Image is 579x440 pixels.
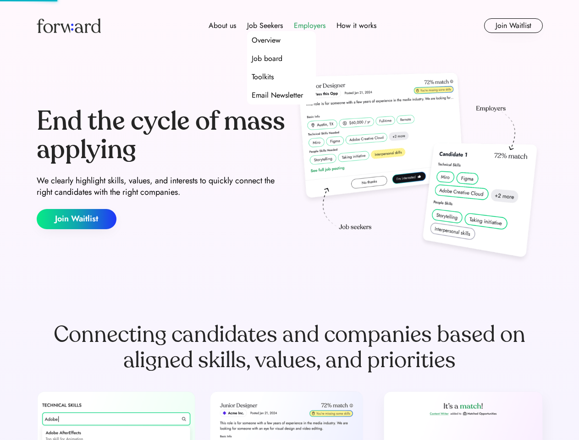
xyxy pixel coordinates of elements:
[252,90,303,101] div: Email Newsletter
[484,18,543,33] button: Join Waitlist
[252,71,274,82] div: Toolkits
[37,322,543,373] div: Connecting candidates and companies based on aligned skills, values, and priorities
[294,20,325,31] div: Employers
[336,20,376,31] div: How it works
[209,20,236,31] div: About us
[37,209,116,229] button: Join Waitlist
[252,53,282,64] div: Job board
[37,107,286,164] div: End the cycle of mass applying
[37,18,101,33] img: Forward logo
[247,20,283,31] div: Job Seekers
[37,175,286,198] div: We clearly highlight skills, values, and interests to quickly connect the right candidates with t...
[252,35,281,46] div: Overview
[293,70,543,267] img: hero-image.png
